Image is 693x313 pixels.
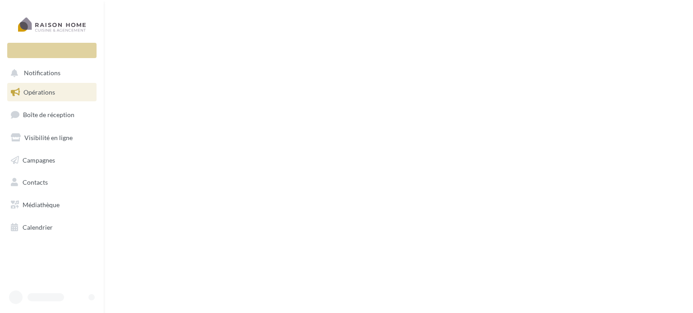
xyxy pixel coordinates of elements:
a: Campagnes [5,151,98,170]
a: Calendrier [5,218,98,237]
span: Visibilité en ligne [24,134,73,141]
a: Contacts [5,173,98,192]
span: Calendrier [23,223,53,231]
a: Boîte de réception [5,105,98,124]
span: Notifications [24,69,60,77]
span: Opérations [23,88,55,96]
a: Opérations [5,83,98,102]
span: Boîte de réception [23,111,74,118]
div: Nouvelle campagne [7,43,97,58]
span: Campagnes [23,156,55,163]
a: Médiathèque [5,195,98,214]
a: Visibilité en ligne [5,128,98,147]
span: Médiathèque [23,201,60,209]
span: Contacts [23,178,48,186]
